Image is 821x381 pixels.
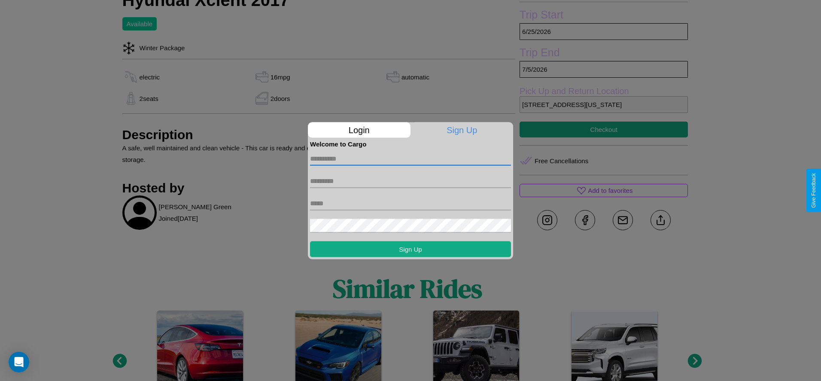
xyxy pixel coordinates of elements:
div: Open Intercom Messenger [9,352,29,372]
button: Sign Up [310,241,511,257]
h4: Welcome to Cargo [310,140,511,147]
div: Give Feedback [811,173,817,208]
p: Sign Up [411,122,514,137]
p: Login [308,122,410,137]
